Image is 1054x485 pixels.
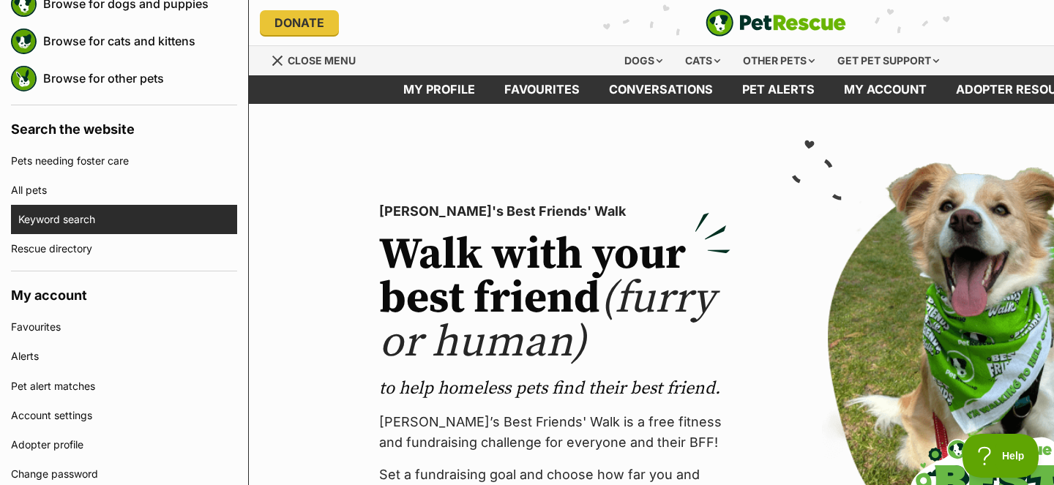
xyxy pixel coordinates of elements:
a: Favourites [490,75,594,104]
a: PetRescue [706,9,846,37]
h4: Search the website [11,105,237,146]
a: Favourites [11,312,237,342]
a: Alerts [11,342,237,371]
span: Close menu [288,54,356,67]
a: conversations [594,75,728,104]
a: Browse for cats and kittens [43,26,237,56]
div: Get pet support [827,46,949,75]
p: to help homeless pets find their best friend. [379,377,730,400]
a: Pets needing foster care [11,146,237,176]
div: Dogs [614,46,673,75]
div: Other pets [733,46,825,75]
a: Pet alert matches [11,372,237,401]
p: [PERSON_NAME]’s Best Friends' Walk is a free fitness and fundraising challenge for everyone and t... [379,412,730,453]
a: Account settings [11,401,237,430]
a: Pet alerts [728,75,829,104]
a: Menu [271,46,366,72]
a: Keyword search [18,205,237,234]
iframe: Help Scout Beacon - Open [963,434,1039,478]
img: petrescue logo [11,66,37,91]
p: [PERSON_NAME]'s Best Friends' Walk [379,201,730,222]
a: My profile [389,75,490,104]
h4: My account [11,271,237,312]
a: Donate [260,10,339,35]
img: logo-e224e6f780fb5917bec1dbf3a21bbac754714ae5b6737aabdf751b685950b380.svg [706,9,846,37]
a: Adopter profile [11,430,237,459]
a: My account [829,75,941,104]
div: Cats [675,46,730,75]
h2: Walk with your best friend [379,233,730,365]
a: Browse for other pets [43,63,237,94]
img: petrescue logo [11,29,37,54]
a: All pets [11,176,237,205]
span: (furry or human) [379,271,715,370]
a: Rescue directory [11,234,237,263]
